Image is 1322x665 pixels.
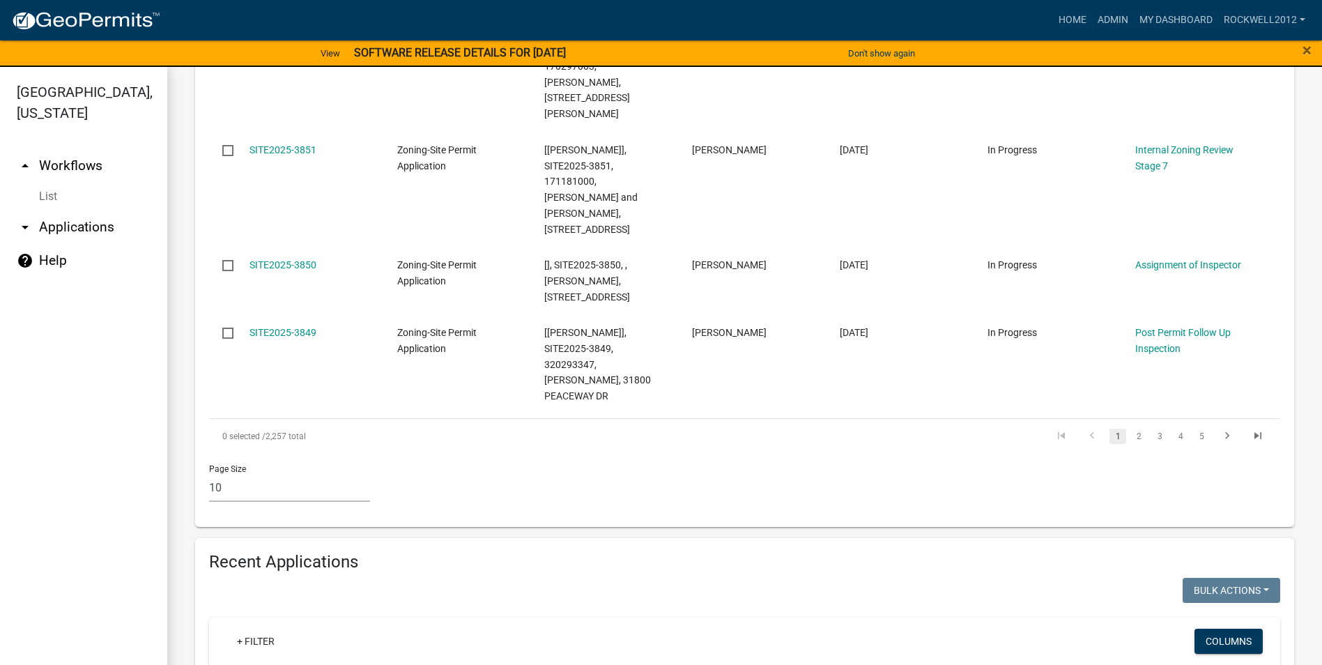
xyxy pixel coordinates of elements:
[397,144,477,171] span: Zoning-Site Permit Application
[1053,7,1092,33] a: Home
[1194,629,1263,654] button: Columns
[1128,425,1149,448] li: page 2
[1193,429,1210,444] a: 5
[1109,429,1126,444] a: 1
[1135,259,1241,270] a: Assignment of Inspector
[843,42,921,65] button: Don't show again
[692,259,767,270] span: Jeff Dugger
[17,158,33,174] i: arrow_drop_up
[1170,425,1191,448] li: page 4
[1134,7,1218,33] a: My Dashboard
[987,144,1037,155] span: In Progress
[1218,7,1311,33] a: Rockwell2012
[249,144,316,155] a: SITE2025-3851
[354,46,566,59] strong: SOFTWARE RELEASE DETAILS FOR [DATE]
[840,259,868,270] span: 09/03/2025
[315,42,346,65] a: View
[226,629,286,654] a: + Filter
[1172,429,1189,444] a: 4
[692,327,767,338] span: Dave Englund
[1092,7,1134,33] a: Admin
[397,259,477,286] span: Zoning-Site Permit Application
[1302,42,1312,59] button: Close
[544,29,630,119] span: [Tyler Lindsay], SITE2025-3852, 170297003, JANICE STOWMAN, 11525 E LAKE EUNICE RD
[1183,578,1280,603] button: Bulk Actions
[249,327,316,338] a: SITE2025-3849
[1048,429,1075,444] a: go to first page
[1214,429,1240,444] a: go to next page
[1302,40,1312,60] span: ×
[1151,429,1168,444] a: 3
[1191,425,1212,448] li: page 5
[987,259,1037,270] span: In Progress
[17,252,33,269] i: help
[692,144,767,155] span: Katy Peltier
[544,327,651,402] span: [Tyler Lindsay], SITE2025-3849, 320293347, DAVID ENGLUND, 31800 PEACEWAY DR
[209,552,1280,572] h4: Recent Applications
[1149,425,1170,448] li: page 3
[1079,429,1105,444] a: go to previous page
[987,327,1037,338] span: In Progress
[17,219,33,236] i: arrow_drop_down
[397,327,477,354] span: Zoning-Site Permit Application
[840,327,868,338] span: 09/03/2025
[222,431,266,441] span: 0 selected /
[544,144,638,235] span: [Wayne Leitheiser], SITE2025-3851, 171181000, PATRICK and Katy PELTIER, 15384 E SUMMER ISLAND RD
[840,144,868,155] span: 09/04/2025
[209,419,632,454] div: 2,257 total
[249,259,316,270] a: SITE2025-3850
[1135,327,1231,354] a: Post Permit Follow Up Inspection
[1245,429,1271,444] a: go to last page
[544,259,630,303] span: [], SITE2025-3850, , MARY COOGAN BURKE, 23428 WHITE PINE RD
[1135,144,1233,171] a: Internal Zoning Review Stage 7
[1130,429,1147,444] a: 2
[1107,425,1128,448] li: page 1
